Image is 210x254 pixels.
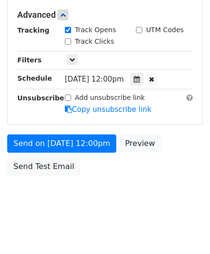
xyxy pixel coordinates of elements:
strong: Schedule [17,74,52,82]
strong: Tracking [17,26,49,34]
span: [DATE] 12:00pm [65,75,124,84]
strong: Unsubscribe [17,94,64,102]
label: UTM Codes [146,25,184,35]
strong: Filters [17,56,42,64]
label: Track Opens [75,25,116,35]
a: Preview [119,134,161,153]
a: Copy unsubscribe link [65,105,151,114]
iframe: Chat Widget [162,208,210,254]
label: Track Clicks [75,36,114,47]
a: Send Test Email [7,157,80,176]
h5: Advanced [17,10,193,20]
label: Add unsubscribe link [75,93,145,103]
a: Send on [DATE] 12:00pm [7,134,116,153]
